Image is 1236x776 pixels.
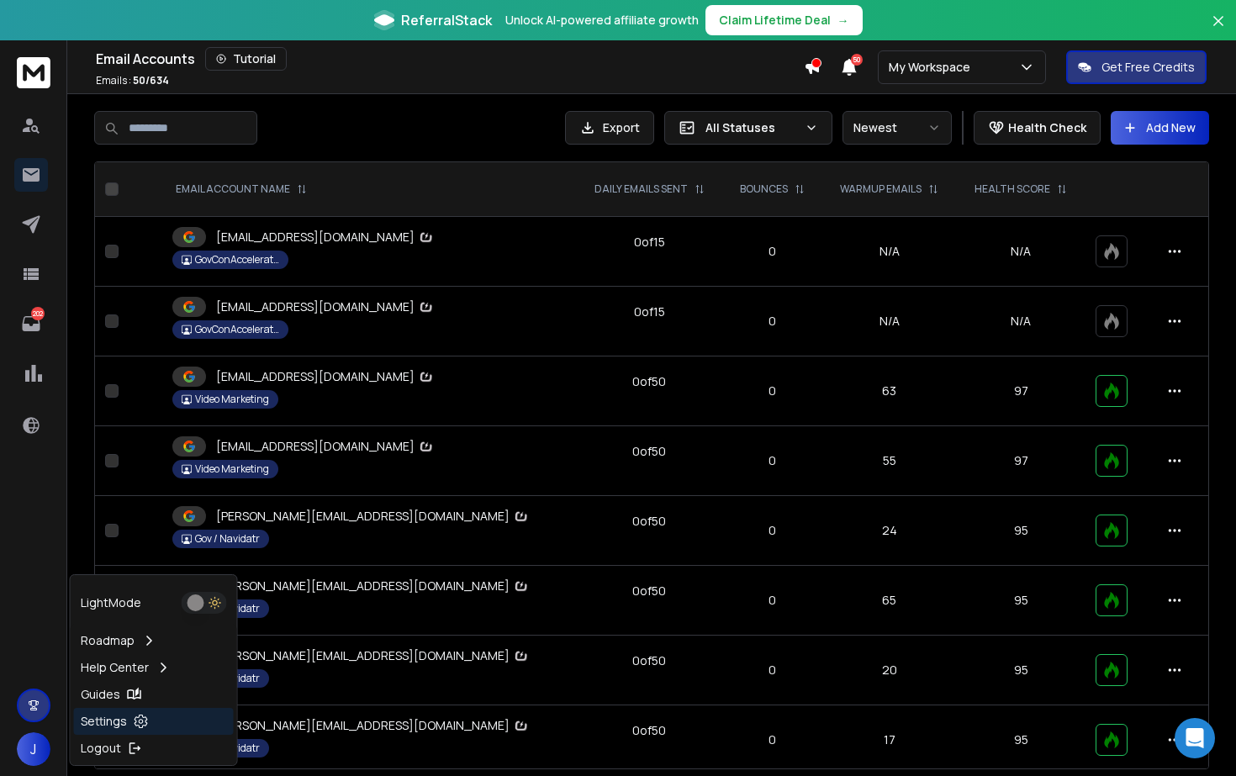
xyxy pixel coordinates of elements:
div: 0 of 50 [632,443,666,460]
img: Zapmail Logo [418,438,435,456]
p: Emails : [96,74,169,87]
td: 63 [821,356,956,426]
button: Newest [842,111,952,145]
p: 0 [733,313,811,330]
td: 24 [821,496,956,566]
img: Zapmail Logo [513,717,530,735]
button: Tutorial [205,47,287,71]
a: Guides [74,681,234,708]
p: DAILY EMAILS SENT [594,182,688,196]
p: Roadmap [81,632,135,649]
div: EMAIL ACCOUNT NAME [176,182,307,196]
p: Get Free Credits [1101,59,1195,76]
p: 0 [733,662,811,678]
td: N/A [821,287,956,356]
span: → [837,12,849,29]
p: [EMAIL_ADDRESS][DOMAIN_NAME] [216,229,435,246]
p: [PERSON_NAME][EMAIL_ADDRESS][DOMAIN_NAME] [216,578,530,595]
p: [PERSON_NAME][EMAIL_ADDRESS][DOMAIN_NAME] [216,717,530,735]
span: ReferralStack [401,10,492,30]
div: 0 of 50 [632,652,666,669]
p: BOUNCES [740,182,788,196]
div: 0 of 50 [632,373,666,390]
p: [EMAIL_ADDRESS][DOMAIN_NAME] [216,438,435,456]
td: N/A [821,217,956,287]
div: 0 of 50 [632,583,666,599]
p: 0 [733,452,811,469]
p: Help Center [81,659,149,676]
img: Zapmail Logo [418,229,435,246]
p: 202 [31,307,45,320]
button: Export [565,111,654,145]
p: Unlock AI-powered affiliate growth [505,12,699,29]
a: Roadmap [74,627,234,654]
p: N/A [967,243,1075,260]
button: Close banner [1207,10,1229,50]
img: Zapmail Logo [418,298,435,316]
p: WARMUP EMAILS [840,182,922,196]
a: 202 [14,307,48,340]
p: Video Marketing [195,462,269,476]
p: HEALTH SCORE [975,182,1050,196]
p: 0 [733,383,811,399]
a: Settings [74,708,234,735]
button: Get Free Credits [1066,50,1207,84]
td: 20 [821,636,956,705]
div: 0 of 50 [632,513,666,530]
img: Zapmail Logo [513,647,530,665]
p: 0 [733,243,811,260]
td: 97 [957,426,1085,496]
div: 0 of 50 [632,722,666,739]
p: My Workspace [889,59,977,76]
p: [EMAIL_ADDRESS][DOMAIN_NAME] [216,368,435,386]
p: Health Check [1008,119,1086,136]
img: Zapmail Logo [418,368,435,386]
p: 0 [733,522,811,539]
button: J [17,732,50,766]
div: 0 of 15 [634,304,665,320]
img: Zapmail Logo [513,578,530,595]
p: Video Marketing [195,393,269,406]
span: 50 / 634 [133,73,169,87]
div: 0 of 15 [634,234,665,251]
td: 95 [957,566,1085,636]
p: 0 [733,731,811,748]
p: Guides [81,686,120,703]
div: Email Accounts [96,47,804,71]
button: Claim Lifetime Deal→ [705,5,863,35]
p: [EMAIL_ADDRESS][DOMAIN_NAME] [216,298,435,316]
p: Settings [81,713,127,730]
p: Logout [81,740,121,757]
a: Help Center [74,654,234,681]
td: 97 [957,356,1085,426]
td: 55 [821,426,956,496]
button: Add New [1111,111,1209,145]
p: [PERSON_NAME][EMAIL_ADDRESS][DOMAIN_NAME] [216,508,530,525]
img: Zapmail Logo [513,508,530,525]
td: 17 [821,705,956,775]
td: 95 [957,496,1085,566]
p: Light Mode [81,594,141,611]
p: [PERSON_NAME][EMAIL_ADDRESS][DOMAIN_NAME] [216,647,530,665]
div: Open Intercom Messenger [1175,718,1215,758]
p: All Statuses [705,119,798,136]
td: 95 [957,636,1085,705]
p: GovConAccelerator [195,253,279,267]
button: Health Check [974,111,1101,145]
td: 95 [957,705,1085,775]
p: GovConAccelerator [195,323,279,336]
p: N/A [967,313,1075,330]
span: 50 [851,54,863,66]
p: Gov / Navidatr [195,532,260,546]
td: 65 [821,566,956,636]
p: 0 [733,592,811,609]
